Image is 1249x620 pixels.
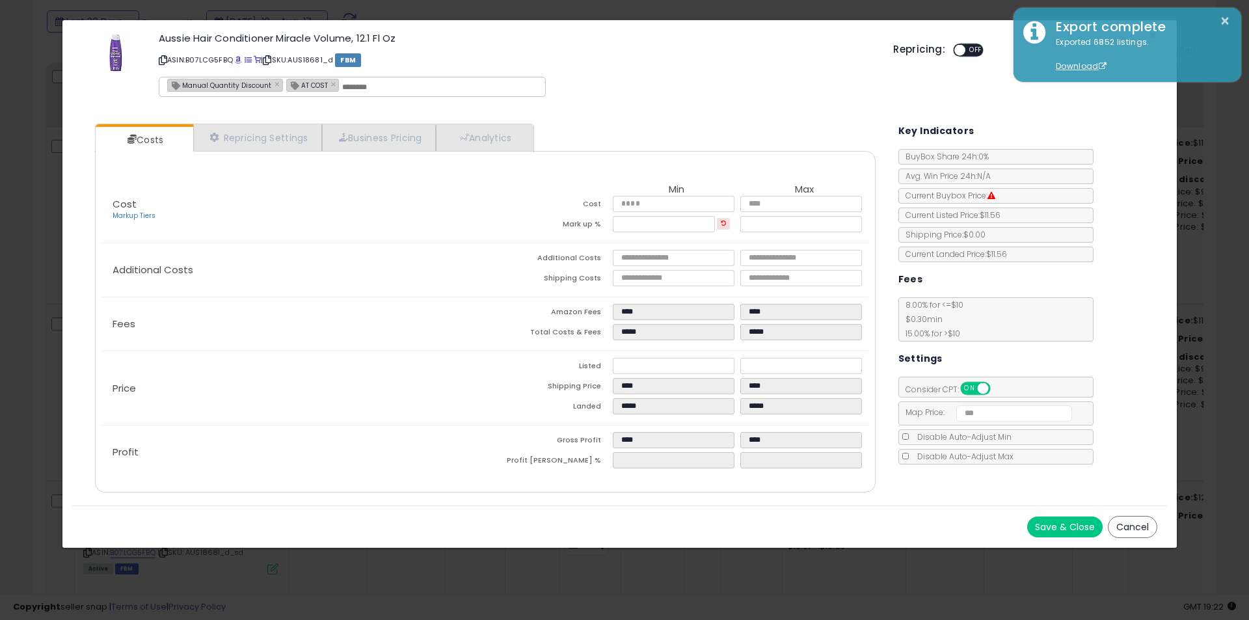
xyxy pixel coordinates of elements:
h3: Aussie Hair Conditioner Miracle Volume, 12.1 Fl Oz [159,33,874,43]
td: Amazon Fees [485,304,613,324]
a: All offer listings [245,55,252,65]
div: Exported 6852 listings. [1046,36,1231,73]
span: FBM [335,53,361,67]
td: Cost [485,196,613,216]
td: Gross Profit [485,432,613,452]
a: Business Pricing [322,124,436,151]
button: Save & Close [1027,517,1103,537]
td: Listed [485,358,613,378]
p: Fees [102,319,485,329]
span: 8.00 % for <= $10 [899,299,963,339]
a: Markup Tiers [113,211,155,221]
span: Current Landed Price: $11.56 [899,249,1007,260]
a: × [331,78,339,90]
button: Cancel [1108,516,1157,538]
h5: Settings [898,351,943,367]
span: AT COST [287,79,328,90]
td: Landed [485,398,613,418]
h5: Repricing: [893,44,945,55]
a: × [275,78,282,90]
a: Analytics [436,124,532,151]
td: Total Costs & Fees [485,324,613,344]
a: Your listing only [254,55,261,65]
button: × [1220,13,1230,29]
span: Avg. Win Price 24h: N/A [899,170,991,182]
span: Disable Auto-Adjust Max [911,451,1014,462]
p: ASIN: B07LCG5FBQ | SKU: AUS18681_d [159,49,874,70]
span: Current Buybox Price: [899,190,995,201]
a: Costs [96,127,192,153]
a: Download [1056,61,1107,72]
span: Disable Auto-Adjust Min [911,431,1012,442]
span: BuyBox Share 24h: 0% [899,151,989,162]
a: Repricing Settings [193,124,322,151]
img: 41rMT4v+kjL._SL60_.jpg [96,33,135,72]
td: Shipping Price [485,378,613,398]
h5: Fees [898,271,923,288]
span: $0.30 min [899,314,943,325]
span: Map Price: [899,407,1073,418]
span: Current Listed Price: $11.56 [899,209,1001,221]
a: BuyBox page [235,55,242,65]
td: Additional Costs [485,250,613,270]
span: ON [961,383,978,394]
td: Shipping Costs [485,270,613,290]
i: Suppressed Buy Box [987,192,995,200]
span: OFF [988,383,1009,394]
td: Profit [PERSON_NAME] % [485,452,613,472]
span: Manual Quantity Discount [168,79,271,90]
td: Mark up % [485,216,613,236]
span: Consider CPT: [899,384,1008,395]
th: Min [613,184,740,196]
p: Cost [102,199,485,221]
p: Additional Costs [102,265,485,275]
th: Max [740,184,868,196]
div: Export complete [1046,18,1231,36]
span: Shipping Price: $0.00 [899,229,986,240]
span: 15.00 % for > $10 [899,328,960,339]
p: Profit [102,447,485,457]
h5: Key Indicators [898,123,974,139]
p: Price [102,383,485,394]
span: OFF [965,45,986,56]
